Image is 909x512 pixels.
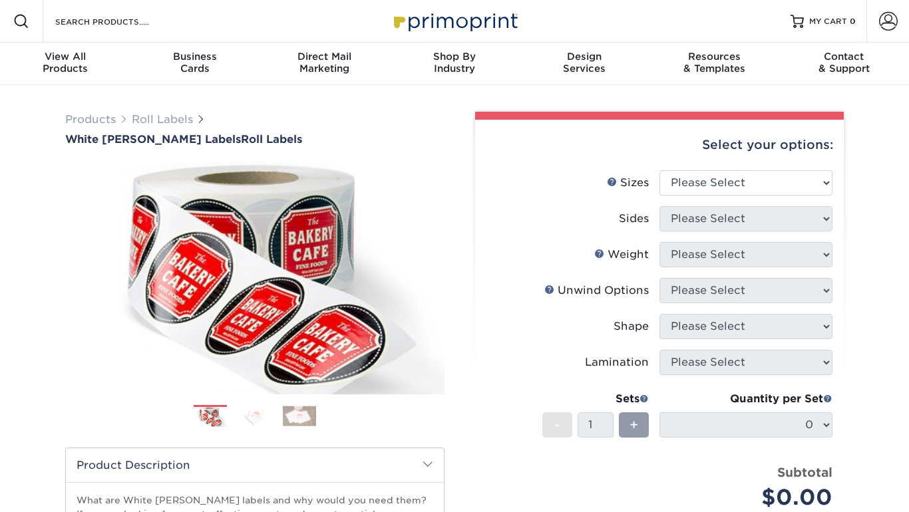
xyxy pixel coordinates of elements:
span: White [PERSON_NAME] Labels [65,133,241,146]
div: Weight [594,247,649,263]
a: Contact& Support [779,43,909,85]
img: Roll Labels 02 [238,406,272,426]
div: Lamination [585,354,649,370]
span: Direct Mail [260,51,389,63]
div: Marketing [260,51,389,74]
a: Products [65,113,116,126]
span: Design [520,51,649,63]
iframe: Google Customer Reviews [3,471,113,507]
h2: Product Description [66,448,444,482]
img: Primoprint [388,7,521,35]
span: Shop By [389,51,519,63]
a: Shop ByIndustry [389,43,519,85]
span: Resources [649,51,779,63]
img: Roll Labels 01 [194,406,227,429]
a: White [PERSON_NAME] LabelsRoll Labels [65,133,445,146]
span: Business [130,51,260,63]
div: Unwind Options [544,283,649,299]
div: Shape [614,319,649,334]
div: Sets [542,391,649,407]
div: & Support [779,51,909,74]
a: Resources& Templates [649,43,779,85]
span: Contact [779,51,909,63]
span: - [554,415,560,435]
div: Cards [130,51,260,74]
div: Sizes [607,175,649,191]
span: 0 [850,17,856,26]
div: Services [520,51,649,74]
a: Direct MailMarketing [260,43,389,85]
strong: Subtotal [777,465,832,479]
img: White BOPP Labels 01 [65,147,445,409]
div: & Templates [649,51,779,74]
a: Roll Labels [132,113,193,126]
div: Industry [389,51,519,74]
h1: Roll Labels [65,133,445,146]
div: Sides [619,211,649,227]
img: Roll Labels 03 [283,406,316,426]
div: Quantity per Set [659,391,832,407]
div: Select your options: [486,120,833,170]
span: MY CART [809,16,847,27]
input: SEARCH PRODUCTS..... [54,13,184,29]
a: BusinessCards [130,43,260,85]
a: DesignServices [520,43,649,85]
span: + [630,415,638,435]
